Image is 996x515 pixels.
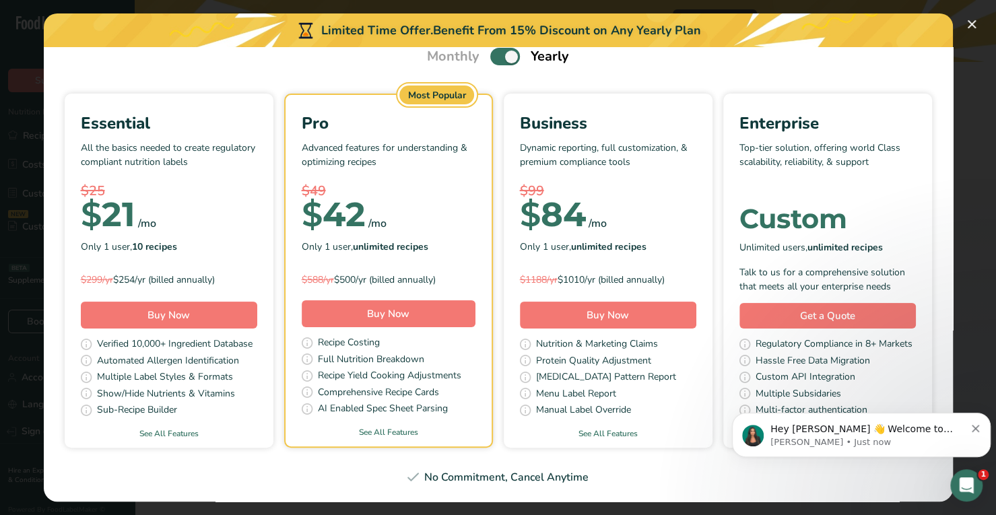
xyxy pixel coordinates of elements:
span: 1 [978,469,989,480]
p: Dynamic reporting, full customization, & premium compliance tools [520,141,696,181]
b: unlimited recipes [807,241,883,254]
span: Comprehensive Recipe Cards [318,385,439,402]
span: Unlimited users, [739,240,883,254]
b: unlimited recipes [571,240,646,253]
span: Verified 10,000+ Ingredient Database [97,337,253,353]
a: See All Features [286,426,492,438]
span: Nutrition & Marketing Claims [536,337,658,353]
span: Full Nutrition Breakdown [318,352,424,369]
div: 42 [302,201,366,228]
span: $ [520,194,541,235]
div: Enterprise [739,111,916,135]
div: • Just now [129,61,174,75]
button: Messages [67,391,135,445]
iframe: Intercom live chat [950,469,983,502]
span: Protein Quality Adjustment [536,353,651,370]
span: Custom API Integration [756,370,855,386]
span: Hey [PERSON_NAME] 👋 Welcome to Food Label Maker🙌 Take a look around! If you have any questions, j... [48,48,745,59]
div: Talk to us for a comprehensive solution that meets all your enterprise needs [739,265,916,294]
span: $588/yr [302,273,334,286]
a: See All Features [723,427,932,440]
span: Recipe Costing [318,335,380,352]
span: Show/Hide Nutrients & Vitamins [97,386,235,403]
div: /mo [138,215,156,232]
p: Advanced features for understanding & optimizing recipes [302,141,475,181]
a: Get a Quote [739,303,916,329]
span: Messages [75,425,127,434]
div: Limited Time Offer. [44,13,953,47]
span: Monthly [427,46,479,67]
div: Essential [81,111,257,135]
span: AI Enabled Spec Sheet Parsing [318,401,448,418]
span: Recipe Yield Cooking Adjustments [318,368,461,385]
button: News [202,391,269,445]
span: Yearly [531,46,569,67]
span: $ [302,194,323,235]
div: Custom [739,205,916,232]
div: No Commitment, Cancel Anytime [60,469,937,485]
div: 84 [520,201,586,228]
span: Only 1 user, [302,240,428,254]
div: Pro [302,111,475,135]
span: Only 1 user, [81,240,177,254]
div: Benefit From 15% Discount on Any Yearly Plan [433,22,701,40]
iframe: Intercom notifications message [727,384,996,479]
span: Only 1 user, [520,240,646,254]
b: unlimited recipes [353,240,428,253]
span: $299/yr [81,273,113,286]
button: Buy Now [520,302,696,329]
span: Buy Now [367,307,409,320]
p: All the basics needed to create regulatory compliant nutrition labels [81,141,257,181]
a: See All Features [504,427,712,440]
span: Hassle Free Data Migration [756,353,870,370]
span: Multiple Label Styles & Formats [97,370,233,386]
a: See All Features [65,427,273,440]
div: Close [236,5,261,30]
div: Most Popular [399,85,475,104]
div: 21 [81,201,135,228]
span: Manual Label Override [536,403,631,419]
button: Buy Now [302,300,475,327]
div: [PERSON_NAME] [48,61,126,75]
button: Send us a message [62,350,207,377]
span: Home [20,425,47,434]
span: Sub-Recipe Builder [97,403,177,419]
div: $99 [520,181,696,201]
span: Buy Now [147,308,190,322]
div: Business [520,111,696,135]
span: News [223,425,248,434]
div: $254/yr (billed annually) [81,273,257,287]
div: /mo [368,215,387,232]
span: Regulatory Compliance in 8+ Markets [756,337,912,353]
div: $500/yr (billed annually) [302,273,475,287]
div: /mo [589,215,607,232]
span: Buy Now [587,308,629,322]
div: $25 [81,181,257,201]
span: Automated Allergen Identification [97,353,239,370]
span: [MEDICAL_DATA] Pattern Report [536,370,676,386]
button: Help [135,391,202,445]
div: $1010/yr (billed annually) [520,273,696,287]
span: Help [158,425,179,434]
h1: Messages [100,6,172,29]
span: Get a Quote [800,308,855,324]
div: $49 [302,181,475,201]
button: Buy Now [81,302,257,329]
span: $1188/yr [520,273,558,286]
span: Menu Label Report [536,386,616,403]
p: Top-tier solution, offering world Class scalability, reliability, & support [739,141,916,181]
img: Profile image for Aya [15,47,42,74]
b: 10 recipes [132,240,177,253]
span: $ [81,194,102,235]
